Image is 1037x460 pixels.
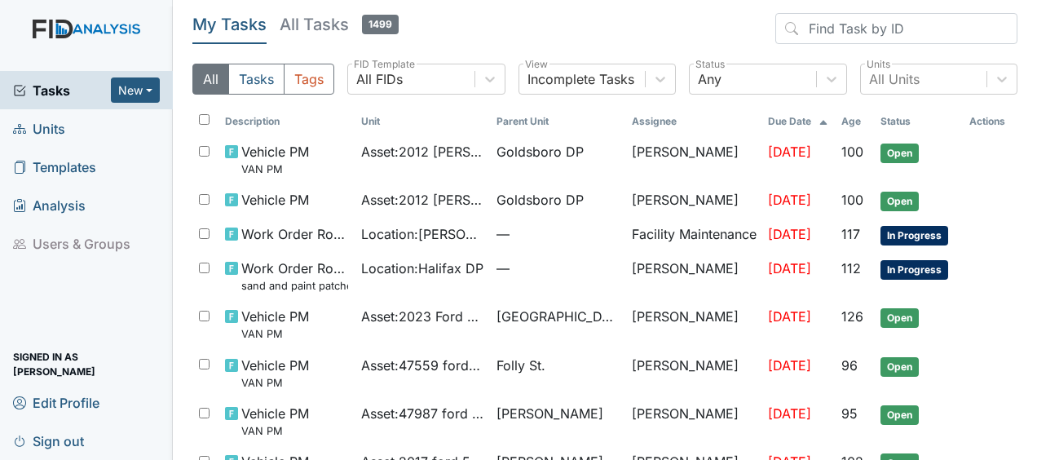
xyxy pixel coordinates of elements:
td: [PERSON_NAME] [625,252,761,300]
span: Vehicle PM VAN PM [241,356,309,391]
span: Goldsboro DP [496,190,584,210]
small: sand and paint patches throughout [241,278,347,294]
span: Vehicle PM [241,190,309,210]
td: [PERSON_NAME] [625,397,761,445]
th: Actions [963,108,1017,135]
span: — [496,224,619,244]
span: Folly St. [496,356,545,375]
span: Open [880,308,919,328]
th: Toggle SortBy [874,108,964,135]
span: [DATE] [768,260,811,276]
button: Tags [284,64,334,95]
th: Toggle SortBy [355,108,490,135]
span: 100 [841,144,863,160]
div: All FIDs [356,69,403,89]
th: Toggle SortBy [835,108,874,135]
span: Vehicle PM VAN PM [241,142,309,177]
div: All Units [869,69,920,89]
span: In Progress [880,260,948,280]
td: [PERSON_NAME] [625,184,761,218]
span: Signed in as [PERSON_NAME] [13,352,160,377]
button: All [192,64,229,95]
span: Vehicle PM VAN PM [241,404,309,439]
span: [DATE] [768,226,811,242]
span: 1499 [362,15,399,34]
span: In Progress [880,226,948,245]
div: Type filter [192,64,334,95]
input: Toggle All Rows Selected [199,114,210,125]
a: Tasks [13,81,111,100]
td: Facility Maintenance [625,218,761,252]
button: New [111,77,160,103]
th: Toggle SortBy [490,108,625,135]
small: VAN PM [241,423,309,439]
div: Any [698,69,721,89]
span: 100 [841,192,863,208]
span: Location : [PERSON_NAME] [361,224,483,244]
th: Assignee [625,108,761,135]
th: Toggle SortBy [761,108,835,135]
h5: My Tasks [192,13,267,36]
span: 96 [841,357,858,374]
span: Sign out [13,428,84,453]
span: Asset : 2012 [PERSON_NAME] 07541 [361,142,483,161]
span: [DATE] [768,405,811,422]
th: Toggle SortBy [218,108,354,135]
h5: All Tasks [280,13,399,36]
td: [PERSON_NAME] [625,300,761,348]
span: — [496,259,619,278]
span: Work Order Routine [241,224,347,244]
span: [GEOGRAPHIC_DATA] [496,307,619,326]
div: Incomplete Tasks [527,69,634,89]
span: [DATE] [768,192,811,208]
span: Asset : 2012 [PERSON_NAME] 07541 [361,190,483,210]
button: Tasks [228,64,285,95]
small: VAN PM [241,326,309,342]
span: [DATE] [768,308,811,325]
span: Open [880,405,919,425]
span: Work Order Routine sand and paint patches throughout [241,259,347,294]
span: Vehicle PM VAN PM [241,307,309,342]
span: Open [880,357,919,377]
span: Edit Profile [13,390,99,415]
span: 112 [841,260,861,276]
small: VAN PM [241,161,309,177]
td: [PERSON_NAME] [625,135,761,184]
span: 126 [841,308,863,325]
span: Asset : 47559 ford 2024 [361,356,483,375]
small: VAN PM [241,375,309,391]
span: Templates [13,154,96,179]
input: Find Task by ID [775,13,1017,44]
span: 95 [841,405,858,422]
span: Goldsboro DP [496,142,584,161]
td: [PERSON_NAME] [625,349,761,397]
span: Location : Halifax DP [361,259,483,278]
span: Analysis [13,192,86,218]
span: Units [13,116,65,141]
span: Open [880,192,919,211]
span: [DATE] [768,357,811,374]
span: [PERSON_NAME] [496,404,603,423]
span: [DATE] [768,144,811,160]
span: 117 [841,226,860,242]
span: Open [880,144,919,163]
span: Asset : 2023 Ford 31628 [361,307,483,326]
span: Asset : 47987 ford 2024 [361,404,483,423]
